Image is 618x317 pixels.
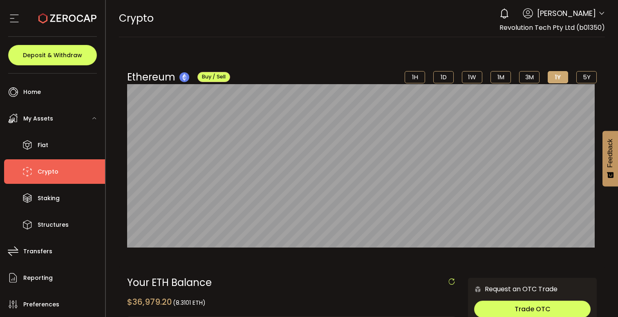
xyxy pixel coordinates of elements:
span: Feedback [607,139,614,167]
span: Structures [38,219,69,231]
li: 3M [519,71,540,83]
span: [PERSON_NAME] [537,8,596,19]
li: 1Y [548,71,568,83]
span: Fiat [38,139,48,151]
span: Transfers [23,246,52,257]
span: Crypto [119,11,154,25]
button: Deposit & Withdraw [8,45,97,65]
li: 1M [490,71,511,83]
img: 6nGpN7MZ9FLuBP83NiajKbTRY4UzlzQtBKtCrLLspmCkSvCZHBKvY3NxgQaT5JnOQREvtQ257bXeeSTueZfAPizblJ+Fe8JwA... [474,286,481,293]
iframe: Chat Widget [577,278,618,317]
span: Preferences [23,299,59,310]
li: 1H [405,71,425,83]
li: 1W [462,71,482,83]
span: My Assets [23,113,53,125]
span: Home [23,86,41,98]
span: (8.3101 ETH) [173,299,206,307]
span: Deposit & Withdraw [23,52,82,58]
li: 5Y [576,71,597,83]
span: Reporting [23,272,53,284]
span: Trade OTC [515,304,551,314]
button: Buy / Sell [197,72,230,82]
div: Ethereum [127,70,230,84]
div: Your ETH Balance [127,278,456,288]
li: 1D [433,71,454,83]
div: $36,979.20 [127,296,206,308]
span: Revolution Tech Pty Ltd (b01350) [499,23,605,32]
div: Request an OTC Trade [468,284,558,294]
span: Staking [38,192,60,204]
span: Buy / Sell [202,73,226,80]
span: Crypto [38,166,58,178]
button: Feedback - Show survey [602,131,618,186]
